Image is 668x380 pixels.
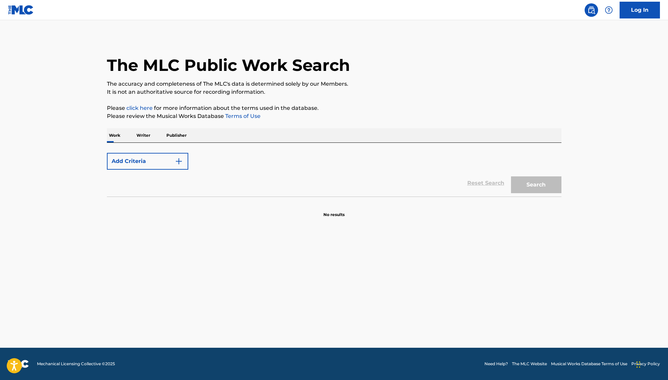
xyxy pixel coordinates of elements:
iframe: Chat Widget [634,348,668,380]
p: No results [323,204,345,218]
img: help [605,6,613,14]
form: Search Form [107,150,561,197]
img: 9d2ae6d4665cec9f34b9.svg [175,157,183,165]
img: search [587,6,595,14]
a: Log In [620,2,660,18]
p: Writer [134,128,152,142]
a: Musical Works Database Terms of Use [551,361,627,367]
p: The accuracy and completeness of The MLC's data is determined solely by our Members. [107,80,561,88]
p: Please review the Musical Works Database [107,112,561,120]
a: click here [126,105,153,111]
a: Privacy Policy [631,361,660,367]
h1: The MLC Public Work Search [107,55,350,75]
p: Publisher [164,128,189,142]
p: It is not an authoritative source for recording information. [107,88,561,96]
a: The MLC Website [512,361,547,367]
div: Drag [636,354,640,375]
button: Add Criteria [107,153,188,170]
span: Mechanical Licensing Collective © 2025 [37,361,115,367]
p: Please for more information about the terms used in the database. [107,104,561,112]
div: Help [602,3,616,17]
img: MLC Logo [8,5,34,15]
img: logo [8,360,29,368]
a: Terms of Use [224,113,261,119]
a: Need Help? [484,361,508,367]
p: Work [107,128,122,142]
a: Public Search [585,3,598,17]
